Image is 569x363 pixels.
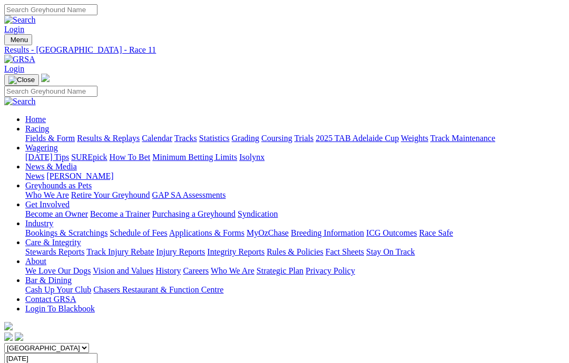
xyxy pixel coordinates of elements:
[25,295,76,304] a: Contact GRSA
[25,115,46,124] a: Home
[152,153,237,162] a: Minimum Betting Limits
[142,134,172,143] a: Calendar
[156,247,205,256] a: Injury Reports
[4,55,35,64] img: GRSA
[232,134,259,143] a: Grading
[4,4,97,15] input: Search
[25,257,46,266] a: About
[261,134,292,143] a: Coursing
[25,172,44,180] a: News
[25,124,49,133] a: Racing
[25,190,565,200] div: Greyhounds as Pets
[207,247,264,256] a: Integrity Reports
[90,209,150,218] a: Become a Trainer
[25,134,565,143] div: Racing
[25,247,565,257] div: Care & Integrity
[183,266,209,275] a: Careers
[4,74,39,86] button: Toggle navigation
[25,143,58,152] a: Wagering
[401,134,428,143] a: Weights
[316,134,399,143] a: 2025 TAB Adelaide Cup
[247,228,289,237] a: MyOzChase
[25,276,72,285] a: Bar & Dining
[211,266,254,275] a: Who We Are
[25,285,565,295] div: Bar & Dining
[93,266,153,275] a: Vision and Values
[11,36,28,44] span: Menu
[25,181,92,190] a: Greyhounds as Pets
[25,209,88,218] a: Become an Owner
[257,266,303,275] a: Strategic Plan
[174,134,197,143] a: Tracks
[152,209,236,218] a: Purchasing a Greyhound
[430,134,495,143] a: Track Maintenance
[239,153,264,162] a: Isolynx
[306,266,355,275] a: Privacy Policy
[71,153,107,162] a: SUREpick
[25,228,107,237] a: Bookings & Scratchings
[46,172,113,180] a: [PERSON_NAME]
[419,228,453,237] a: Race Safe
[25,266,91,275] a: We Love Our Dogs
[110,228,167,237] a: Schedule of Fees
[25,266,565,276] div: About
[155,266,181,275] a: History
[93,285,223,294] a: Chasers Restaurant & Function Centre
[41,74,50,82] img: logo-grsa-white.png
[25,162,77,171] a: News & Media
[25,153,565,162] div: Wagering
[199,134,230,143] a: Statistics
[238,209,278,218] a: Syndication
[326,247,364,256] a: Fact Sheets
[4,25,24,34] a: Login
[8,76,35,84] img: Close
[4,322,13,330] img: logo-grsa-white.png
[25,134,75,143] a: Fields & Form
[25,238,81,247] a: Care & Integrity
[4,97,36,106] img: Search
[294,134,313,143] a: Trials
[25,228,565,238] div: Industry
[71,190,150,199] a: Retire Your Greyhound
[25,172,565,181] div: News & Media
[4,86,97,97] input: Search
[25,304,95,313] a: Login To Blackbook
[4,64,24,73] a: Login
[169,228,244,237] a: Applications & Forms
[25,247,84,256] a: Stewards Reports
[86,247,154,256] a: Track Injury Rebate
[4,15,36,25] img: Search
[15,332,23,341] img: twitter.svg
[4,34,32,45] button: Toggle navigation
[25,153,69,162] a: [DATE] Tips
[25,200,70,209] a: Get Involved
[366,247,415,256] a: Stay On Track
[291,228,364,237] a: Breeding Information
[25,219,53,228] a: Industry
[25,285,91,294] a: Cash Up Your Club
[366,228,417,237] a: ICG Outcomes
[25,190,69,199] a: Who We Are
[110,153,151,162] a: How To Bet
[77,134,140,143] a: Results & Replays
[152,190,226,199] a: GAP SA Assessments
[4,332,13,341] img: facebook.svg
[267,247,323,256] a: Rules & Policies
[4,45,565,55] a: Results - [GEOGRAPHIC_DATA] - Race 11
[25,209,565,219] div: Get Involved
